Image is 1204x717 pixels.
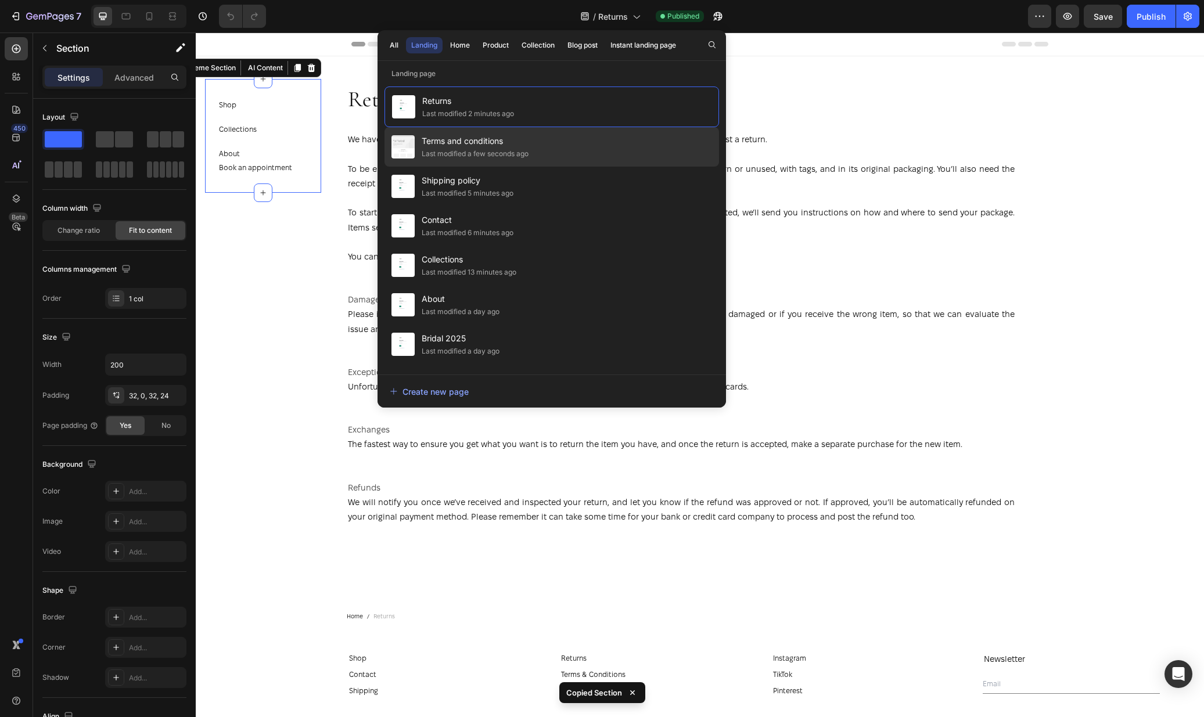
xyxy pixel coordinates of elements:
[114,71,154,84] p: Advanced
[129,643,184,653] div: Add...
[1165,660,1192,688] div: Open Intercom Messenger
[566,687,622,698] p: Copied Section
[129,294,184,304] div: 1 col
[23,91,61,103] p: Collections
[422,213,513,227] span: Contact
[422,345,499,357] div: Last modified a day ago
[42,420,99,431] div: Page padding
[42,457,99,473] div: Background
[378,68,726,80] p: Landing page
[390,40,398,51] div: All
[450,40,470,51] div: Home
[306,175,437,185] u: [EMAIL_ADDRESS][DOMAIN_NAME]
[129,547,184,557] div: Add...
[577,619,610,632] a: Instagram
[422,292,499,306] span: About
[422,253,516,266] span: Collections
[23,129,96,142] a: Book an appointment
[577,636,596,648] a: TikTok
[567,40,598,51] div: Blog post
[129,517,184,527] div: Add...
[120,420,131,431] span: Yes
[422,174,513,188] span: Shipping policy
[593,10,596,23] span: /
[422,148,529,160] div: Last modified a few seconds ago
[9,212,28,222] div: Beta
[42,359,62,370] div: Width
[5,5,87,28] button: 7
[129,391,184,401] div: 32, 0, 32, 24
[384,37,404,53] button: All
[196,33,1204,717] iframe: Design area
[1137,10,1166,23] div: Publish
[153,652,182,665] a: Shipping
[23,115,44,128] a: About
[422,306,499,318] div: Last modified a day ago
[610,40,676,51] div: Instant landing page
[42,612,65,622] div: Border
[390,385,469,398] div: Create new page
[42,486,60,496] div: Color
[1127,5,1176,28] button: Publish
[422,108,514,120] div: Last modified 2 minutes ago
[422,188,513,199] div: Last modified 5 minutes ago
[605,37,681,53] button: Instant landing page
[129,673,184,683] div: Add...
[411,40,437,51] div: Landing
[161,420,171,431] span: No
[42,293,62,304] div: Order
[219,5,266,28] div: Undo/Redo
[23,66,41,79] a: Shop
[1094,12,1113,21] span: Save
[151,579,994,589] nav: breadcrumb
[522,40,555,51] div: Collection
[42,642,66,653] div: Corner
[445,37,475,53] button: Home
[365,652,389,665] a: Privacy
[365,619,391,632] a: Returns
[562,37,603,53] button: Blog post
[152,463,819,492] p: We will notify you once we’ve received and inspected your return, and let you know if the refund ...
[129,612,184,623] div: Add...
[42,390,69,401] div: Padding
[11,124,28,133] div: 450
[178,579,199,589] span: Returns
[57,71,90,84] p: Settings
[422,227,513,239] div: Last modified 6 minutes ago
[358,219,489,229] a: [EMAIL_ADDRESS][DOMAIN_NAME]
[42,672,69,683] div: Shadow
[516,37,560,53] button: Collection
[787,642,964,661] input: Email
[365,636,430,648] p: Terms & Conditions
[76,9,81,23] p: 7
[389,380,714,403] button: Create new page
[152,392,986,402] p: Exchanges
[42,583,80,599] div: Shape
[129,225,172,236] span: Fit to content
[42,262,133,278] div: Columns management
[577,652,607,665] a: Pinterest
[422,266,516,278] div: Last modified 13 minutes ago
[153,636,181,648] a: Contact
[153,619,171,632] a: Shop
[106,354,186,375] input: Auto
[57,225,100,236] span: Change ratio
[477,37,514,53] button: Product
[598,10,628,23] span: Returns
[152,347,819,362] p: Unfortunately, we cannot accept returns on measure-to-made items as well as sale items or gift ca...
[42,546,61,557] div: Video
[129,487,184,497] div: Add...
[42,516,63,527] div: Image
[48,28,89,42] button: AI Content
[787,618,994,635] h2: Newsletter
